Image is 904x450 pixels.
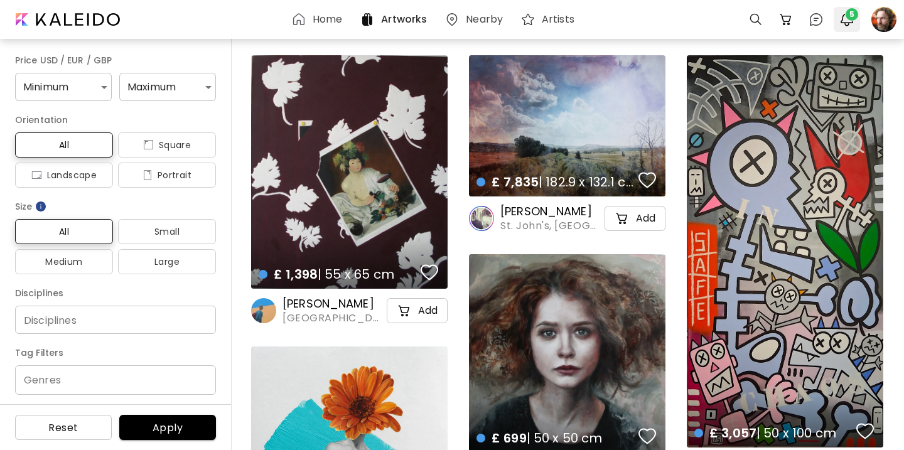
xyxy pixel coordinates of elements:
span: All [25,137,103,153]
button: Apply [119,415,216,440]
h4: | 50 x 100 cm [694,425,853,441]
button: Large [118,249,216,274]
span: Reset [25,421,102,434]
h4: | 50 x 50 cm [476,430,635,446]
button: favorites [635,168,659,193]
button: Medium [15,249,113,274]
button: favorites [635,424,659,449]
img: cart-icon [615,211,630,226]
button: iconLandscape [15,163,113,188]
a: [PERSON_NAME]St. John's, [GEOGRAPHIC_DATA]cart-iconAdd [469,204,665,233]
a: Home [291,12,347,27]
img: icon [143,140,154,150]
a: Nearby [444,12,508,27]
span: All [25,224,103,239]
button: iconSquare [118,132,216,158]
span: £ 3,057 [709,424,756,442]
span: £ 7,835 [492,173,539,191]
h6: Tag Filters [15,345,216,360]
button: All [15,219,113,244]
h6: Disciplines [15,286,216,301]
a: £ 1,398| 55 x 65 cmfavoriteshttps://cdn.kaleido.art/CDN/Artwork/169475/Primary/medium.webp?update... [251,55,448,289]
a: £ 7,835| 182.9 x 132.1 cmfavoriteshttps://cdn.kaleido.art/CDN/Artwork/169389/Primary/medium.webp?... [469,55,665,196]
img: info [35,200,47,213]
a: Artists [520,12,579,27]
span: £ 1,398 [274,265,318,283]
button: favorites [417,260,441,285]
a: Artworks [360,12,432,27]
span: Small [128,224,206,239]
h6: [PERSON_NAME] [500,204,602,219]
h6: Orientation [15,112,216,127]
span: Large [128,254,206,269]
span: 5 [846,8,858,21]
h6: Artworks [381,14,427,24]
img: bellIcon [839,12,854,27]
button: iconPortrait [118,163,216,188]
button: favorites [853,419,877,444]
h6: [PERSON_NAME] [282,296,384,311]
button: Reset [15,415,112,440]
h6: Nearby [466,14,503,24]
button: All [15,132,113,158]
img: chatIcon [809,12,824,27]
span: Landscape [25,168,103,183]
span: Apply [129,421,206,434]
span: £ 699 [492,429,527,447]
h6: Price USD / EUR / GBP [15,53,216,68]
h4: | 182.9 x 132.1 cm [476,174,635,190]
div: Minimum [15,73,112,101]
span: [GEOGRAPHIC_DATA], [GEOGRAPHIC_DATA] [282,311,384,325]
button: bellIcon5 [836,9,858,30]
img: icon [143,170,153,180]
button: cart-iconAdd [387,298,448,323]
img: icon [31,170,42,180]
span: Medium [25,254,103,269]
button: cart-iconAdd [605,206,665,231]
a: [PERSON_NAME][GEOGRAPHIC_DATA], [GEOGRAPHIC_DATA]cart-iconAdd [251,296,448,325]
img: cart [778,12,794,27]
span: Portrait [128,168,206,183]
button: Small [118,219,216,244]
a: £ 3,057| 50 x 100 cmfavoriteshttps://cdn.kaleido.art/CDN/Artwork/175895/Primary/medium.webp?updat... [687,55,883,447]
h6: Size [15,199,216,214]
img: cart-icon [397,303,412,318]
h5: Add [636,212,655,225]
div: Maximum [119,73,216,101]
h4: | 55 x 65 cm [259,266,417,282]
span: Square [128,137,206,153]
h6: Artists [542,14,574,24]
h6: Home [313,14,342,24]
h5: Add [418,304,438,317]
span: St. John's, [GEOGRAPHIC_DATA] [500,219,602,233]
